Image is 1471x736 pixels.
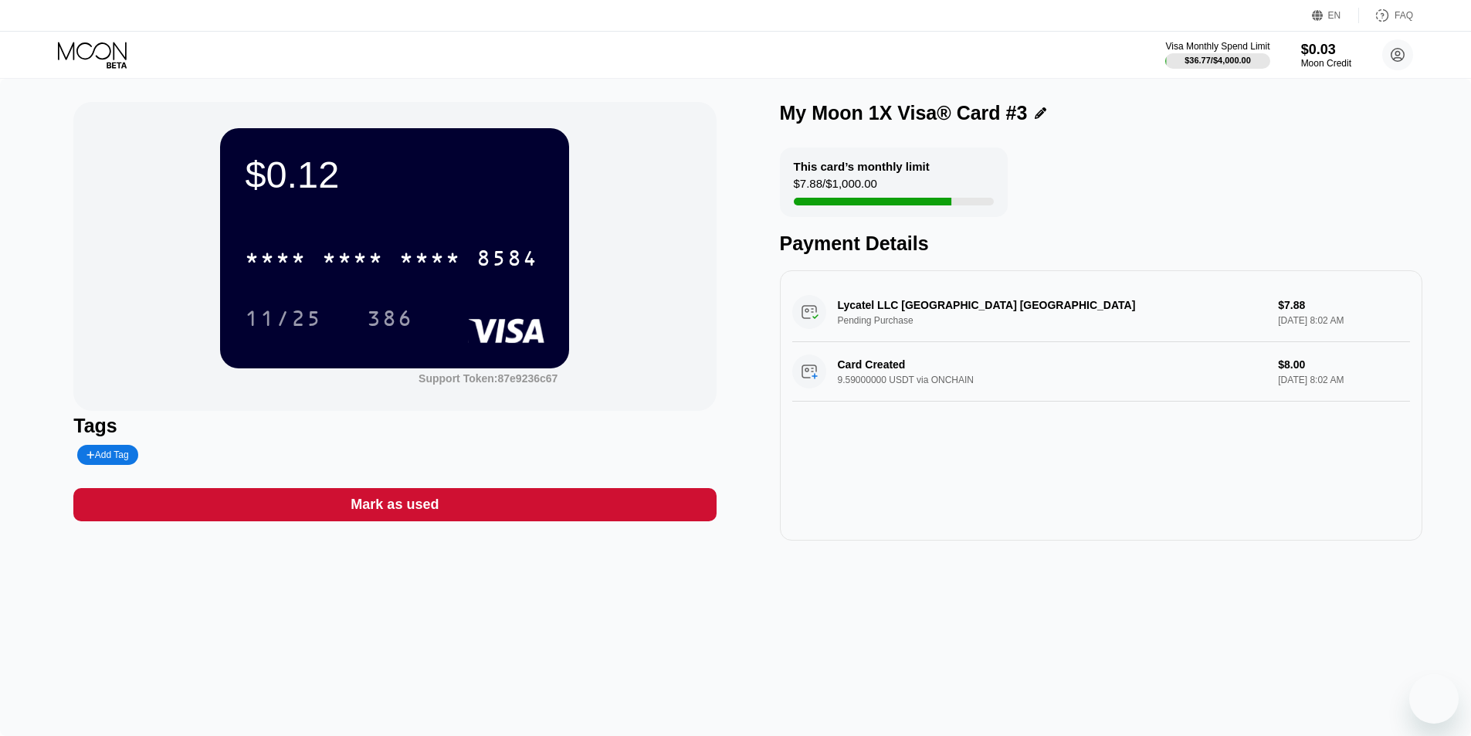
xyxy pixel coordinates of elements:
div: This card’s monthly limit [794,160,930,173]
div: Visa Monthly Spend Limit$36.77/$4,000.00 [1165,41,1269,69]
div: Add Tag [77,445,137,465]
div: $0.03Moon Credit [1301,42,1351,69]
div: Support Token: 87e9236c67 [419,372,558,385]
div: $7.88 / $1,000.00 [794,177,877,198]
div: Mark as used [73,488,716,521]
div: Support Token:87e9236c67 [419,372,558,385]
div: Add Tag [86,449,128,460]
div: Mark as used [351,496,439,514]
div: FAQ [1395,10,1413,21]
div: EN [1312,8,1359,23]
div: 11/25 [233,299,334,337]
div: My Moon 1X Visa® Card #3 [780,102,1028,124]
div: $0.03 [1301,42,1351,58]
div: Moon Credit [1301,58,1351,69]
div: Tags [73,415,716,437]
div: 386 [355,299,425,337]
div: FAQ [1359,8,1413,23]
iframe: Button to launch messaging window [1409,674,1459,724]
div: $0.12 [245,153,544,196]
div: 11/25 [245,308,322,333]
div: 8584 [476,248,538,273]
div: Payment Details [780,232,1422,255]
div: Visa Monthly Spend Limit [1165,41,1269,52]
div: EN [1328,10,1341,21]
div: $36.77 / $4,000.00 [1185,56,1251,65]
div: 386 [367,308,413,333]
